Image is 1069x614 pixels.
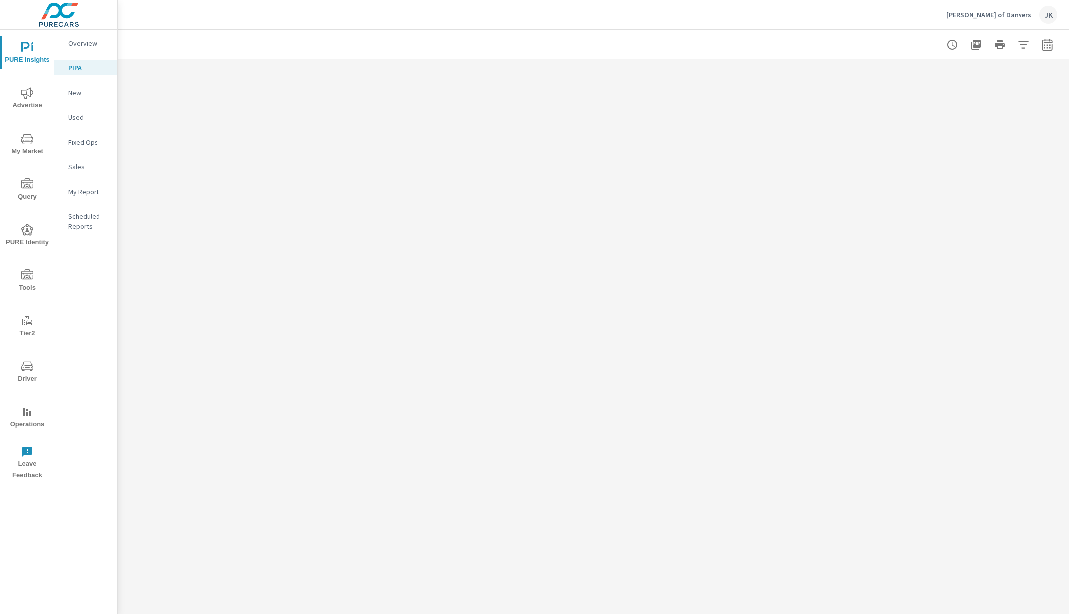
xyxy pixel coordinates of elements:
button: "Export Report to PDF" [966,35,986,54]
p: Sales [68,162,109,172]
div: Fixed Ops [54,135,117,150]
span: Leave Feedback [3,446,51,481]
span: My Market [3,133,51,157]
span: PURE Insights [3,42,51,66]
p: Used [68,112,109,122]
span: PURE Identity [3,224,51,248]
span: Driver [3,360,51,385]
p: Fixed Ops [68,137,109,147]
div: Sales [54,159,117,174]
div: New [54,85,117,100]
p: My Report [68,187,109,197]
button: Select Date Range [1037,35,1057,54]
button: Apply Filters [1014,35,1033,54]
span: Tier2 [3,315,51,339]
p: PIPA [68,63,109,73]
span: Tools [3,269,51,294]
div: Used [54,110,117,125]
div: nav menu [0,30,54,485]
button: Print Report [990,35,1010,54]
div: Scheduled Reports [54,209,117,234]
p: Scheduled Reports [68,211,109,231]
div: Overview [54,36,117,51]
span: Query [3,178,51,203]
p: New [68,88,109,98]
span: Operations [3,406,51,430]
div: JK [1039,6,1057,24]
div: My Report [54,184,117,199]
p: [PERSON_NAME] of Danvers [946,10,1031,19]
p: Overview [68,38,109,48]
div: PIPA [54,60,117,75]
span: Advertise [3,87,51,111]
